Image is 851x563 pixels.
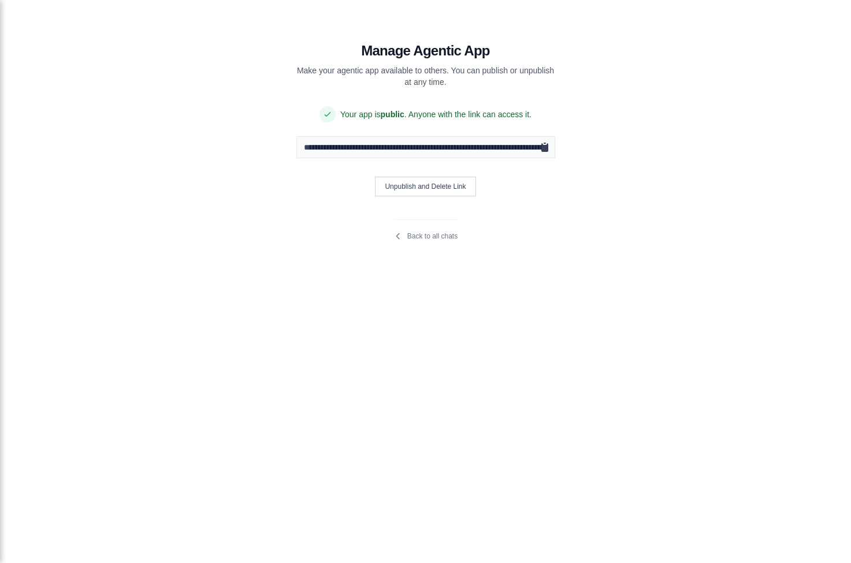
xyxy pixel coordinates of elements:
span: Your app is . Anyone with the link can access it. [340,109,532,120]
a: Back to all chats [393,232,458,241]
button: Copy public URL [539,141,551,153]
span: public [381,110,404,119]
h1: Manage Agentic App [361,42,490,60]
button: Unpublish and Delete Link [375,177,475,196]
p: Make your agentic app available to others. You can publish or unpublish at any time. [296,65,555,88]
